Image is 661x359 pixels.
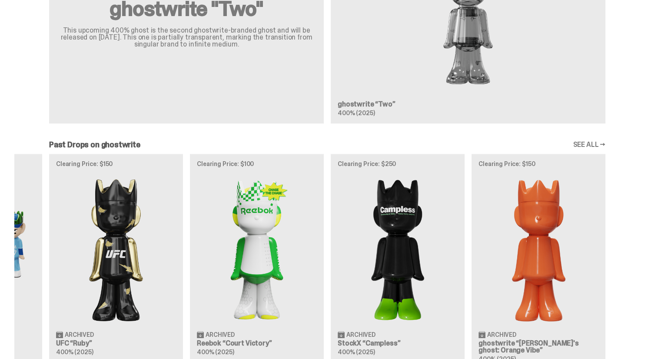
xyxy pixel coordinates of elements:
span: 400% (2025) [338,348,375,356]
h3: Reebok “Court Victory” [197,340,317,347]
h3: ghostwrite “[PERSON_NAME]'s ghost: Orange Vibe” [478,340,598,354]
h3: ghostwrite “Two” [338,101,598,108]
img: Campless [338,174,458,324]
h2: Past Drops on ghostwrite [49,141,140,149]
p: Clearing Price: $100 [197,161,317,167]
a: SEE ALL → [573,141,605,148]
img: Ruby [56,174,176,324]
span: 400% (2025) [338,109,375,117]
p: Clearing Price: $150 [478,161,598,167]
span: 400% (2025) [56,348,93,356]
span: Archived [346,332,375,338]
span: 400% (2025) [197,348,234,356]
p: Clearing Price: $250 [338,161,458,167]
img: Court Victory [197,174,317,324]
img: Schrödinger's ghost: Orange Vibe [478,174,598,324]
h3: UFC “Ruby” [56,340,176,347]
p: This upcoming 400% ghost is the second ghostwrite-branded ghost and will be released on [DATE]. T... [60,27,313,48]
span: Archived [206,332,235,338]
span: Archived [487,332,516,338]
p: Clearing Price: $150 [56,161,176,167]
span: Archived [65,332,94,338]
h3: StockX “Campless” [338,340,458,347]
